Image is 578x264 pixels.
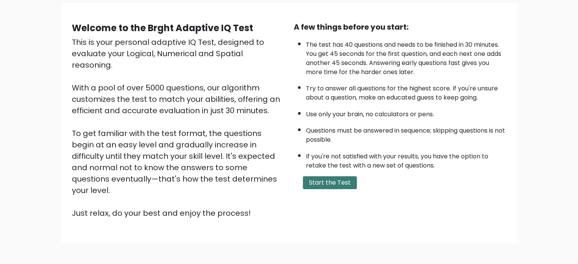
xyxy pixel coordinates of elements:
b: Welcome to the Brght Adaptive IQ Test [72,22,253,34]
li: If you're not satisfied with your results, you have the option to retake the test with a new set ... [306,148,507,170]
li: Try to answer all questions for the highest score. If you're unsure about a question, make an edu... [306,80,507,102]
li: The test has 40 questions and needs to be finished in 30 minutes. You get 45 seconds for the firs... [306,36,507,77]
div: This is your personal adaptive IQ Test, designed to evaluate your Logical, Numerical and Spatial ... [72,36,285,219]
li: Questions must be answered in sequence; skipping questions is not possible. [306,122,507,144]
li: Use only your brain, no calculators or pens. [306,106,507,119]
button: Start the Test [303,176,357,189]
div: A few things before you start: [294,21,507,33]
